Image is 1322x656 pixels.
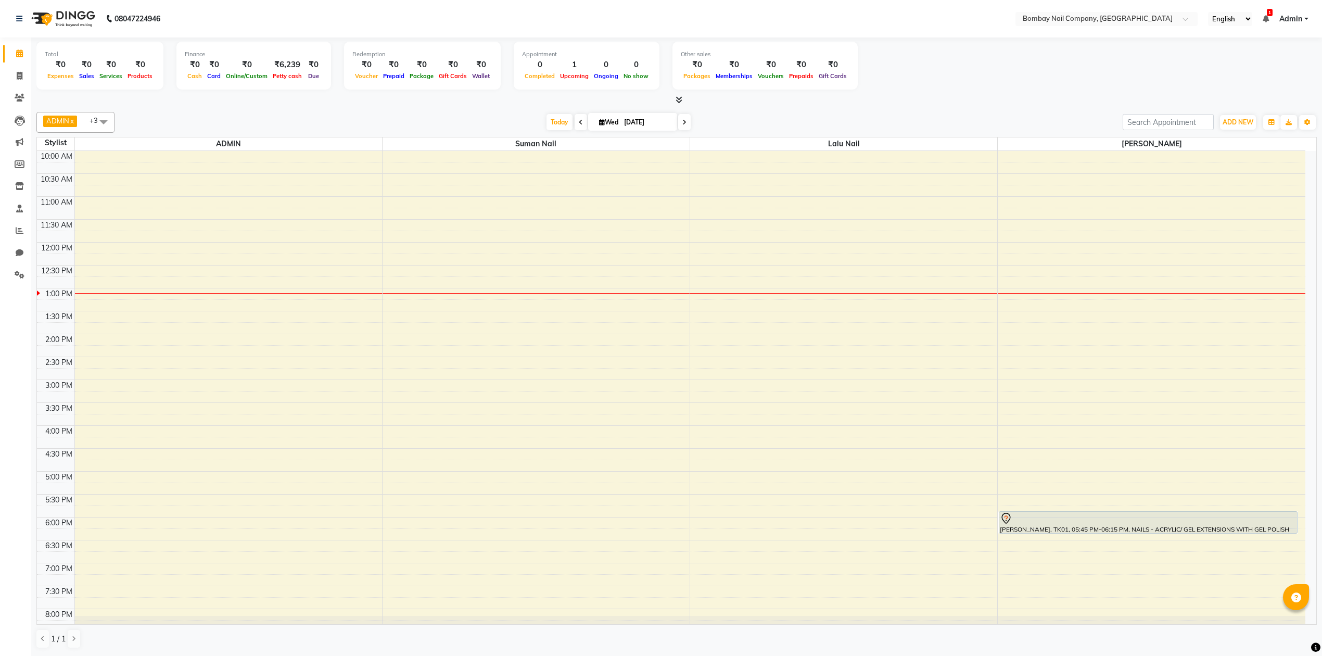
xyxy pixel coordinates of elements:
span: Prepaids [786,72,816,80]
span: Wed [596,118,621,126]
div: ₹0 [786,59,816,71]
div: 4:30 PM [43,449,74,460]
span: Suman Nail [383,137,690,150]
span: 1 [1267,9,1273,16]
span: Expenses [45,72,77,80]
span: Upcoming [557,72,591,80]
div: Total [45,50,155,59]
div: 1:30 PM [43,311,74,322]
div: 10:00 AM [39,151,74,162]
div: 3:00 PM [43,380,74,391]
div: ₹0 [125,59,155,71]
div: 7:00 PM [43,563,74,574]
div: ₹0 [97,59,125,71]
div: 11:30 AM [39,220,74,231]
div: 0 [621,59,651,71]
span: Gift Cards [816,72,849,80]
div: 3:30 PM [43,403,74,414]
span: Card [205,72,223,80]
div: ₹0 [352,59,380,71]
span: Ongoing [591,72,621,80]
div: ₹0 [469,59,492,71]
div: 4:00 PM [43,426,74,437]
button: ADD NEW [1220,115,1256,130]
span: [PERSON_NAME] [998,137,1305,150]
a: x [69,117,74,125]
div: ₹6,239 [270,59,304,71]
div: 7:30 PM [43,586,74,597]
div: ₹0 [407,59,436,71]
div: 1:00 PM [43,288,74,299]
span: No show [621,72,651,80]
span: Services [97,72,125,80]
div: ₹0 [681,59,713,71]
div: Other sales [681,50,849,59]
div: ₹0 [205,59,223,71]
b: 08047224946 [115,4,160,33]
div: 8:00 PM [43,609,74,620]
span: Completed [522,72,557,80]
input: 2025-09-03 [621,115,673,130]
div: 6:30 PM [43,540,74,551]
span: Lalu Nail [690,137,997,150]
span: Today [546,114,573,130]
div: 0 [522,59,557,71]
span: +3 [90,116,106,124]
div: ₹0 [185,59,205,71]
div: 2:30 PM [43,357,74,368]
div: ₹0 [45,59,77,71]
span: Voucher [352,72,380,80]
span: Online/Custom [223,72,270,80]
input: Search Appointment [1123,114,1214,130]
span: Due [306,72,322,80]
img: logo [27,4,98,33]
span: Memberships [713,72,755,80]
span: Cash [185,72,205,80]
span: Vouchers [755,72,786,80]
div: ₹0 [304,59,323,71]
div: ₹0 [816,59,849,71]
span: 1 / 1 [51,634,66,645]
span: Products [125,72,155,80]
span: ADD NEW [1223,118,1253,126]
div: ₹0 [713,59,755,71]
iframe: chat widget [1278,614,1312,646]
span: Gift Cards [436,72,469,80]
div: 10:30 AM [39,174,74,185]
span: Package [407,72,436,80]
span: Prepaid [380,72,407,80]
div: Redemption [352,50,492,59]
span: Sales [77,72,97,80]
div: 6:00 PM [43,518,74,528]
div: ₹0 [223,59,270,71]
div: 12:30 PM [39,266,74,276]
div: ₹0 [436,59,469,71]
span: ADMIN [75,137,382,150]
div: 2:00 PM [43,334,74,345]
a: 1 [1263,14,1269,23]
span: ADMIN [46,117,69,125]
span: Petty cash [270,72,304,80]
div: ₹0 [755,59,786,71]
div: Stylist [37,137,74,148]
div: 5:00 PM [43,472,74,483]
span: Admin [1279,14,1302,24]
span: Wallet [469,72,492,80]
span: Packages [681,72,713,80]
div: 1 [557,59,591,71]
div: ₹0 [77,59,97,71]
div: 11:00 AM [39,197,74,208]
div: ₹0 [380,59,407,71]
div: 12:00 PM [39,243,74,254]
div: Appointment [522,50,651,59]
div: 0 [591,59,621,71]
div: 5:30 PM [43,495,74,506]
div: [PERSON_NAME], TK01, 05:45 PM-06:15 PM, NAILS - ACRYLIC/ GEL EXTENSIONS WITH GEL POLISH [999,512,1297,533]
div: Finance [185,50,323,59]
